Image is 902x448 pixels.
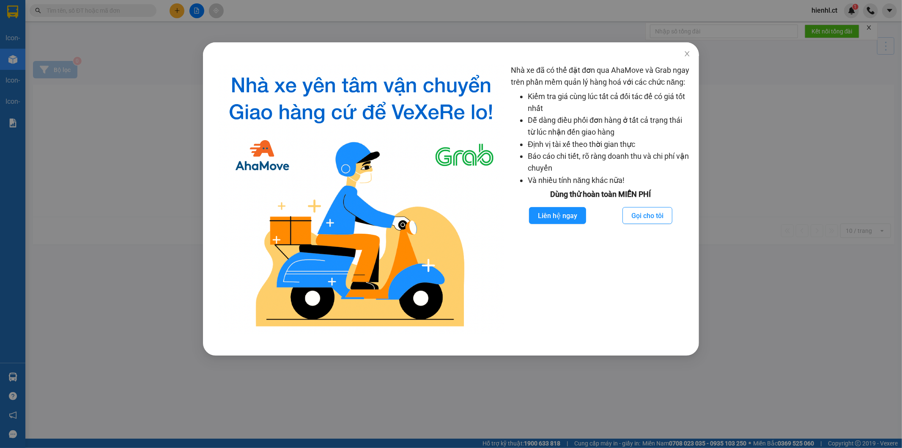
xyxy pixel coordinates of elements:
span: Gọi cho tôi [631,210,663,221]
li: Kiểm tra giá cùng lúc tất cả đối tác để có giá tốt nhất [528,91,691,115]
img: logo [218,64,504,335]
li: Và nhiều tính năng khác nữa! [528,174,691,186]
span: close [684,50,691,57]
div: Dùng thử hoàn toàn MIỄN PHÍ [511,188,691,200]
div: Nhà xe đã có thể đặt đơn qua AhaMove và Grab ngay trên phần mềm quản lý hàng hoá với các chức năng: [511,64,691,335]
span: Liên hệ ngay [538,210,577,221]
button: Liên hệ ngay [529,207,586,224]
li: Dễ dàng điều phối đơn hàng ở tất cả trạng thái từ lúc nhận đến giao hàng [528,114,691,138]
button: Close [675,42,699,66]
li: Báo cáo chi tiết, rõ ràng doanh thu và chi phí vận chuyển [528,150,691,174]
button: Gọi cho tôi [622,207,672,224]
li: Định vị tài xế theo thời gian thực [528,138,691,150]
